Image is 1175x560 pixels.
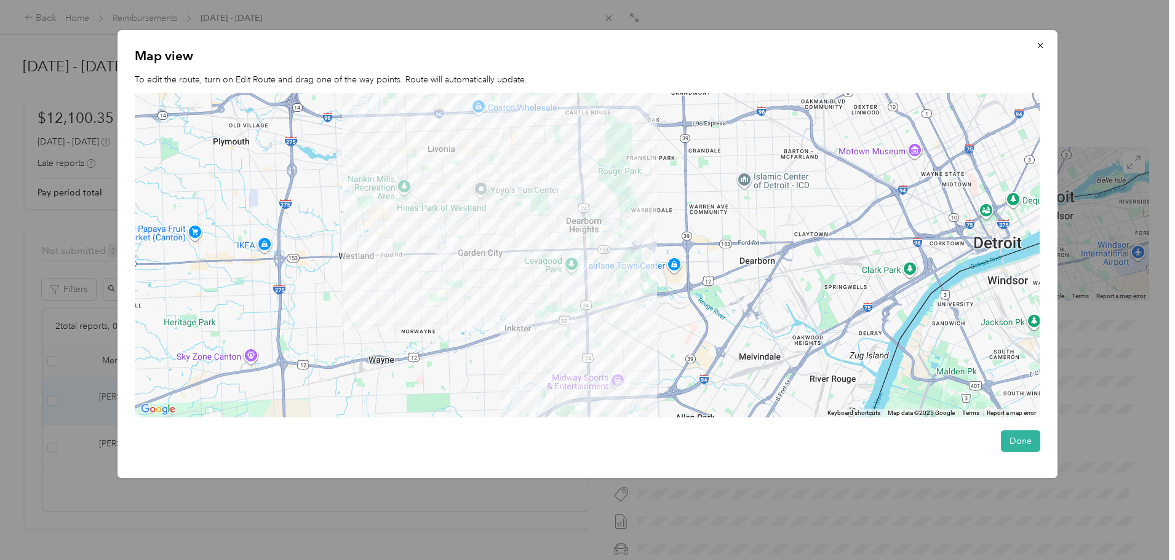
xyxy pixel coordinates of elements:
a: Open this area in Google Maps (opens a new window) [138,401,178,417]
span: Map data ©2025 Google [888,409,955,416]
p: To edit the route, turn on Edit Route and drag one of the way points. Route will automatically up... [135,73,1040,86]
img: Google [138,401,178,417]
button: Done [1001,430,1040,452]
a: Report a map error [987,409,1036,416]
button: Keyboard shortcuts [827,409,880,417]
a: Terms (opens in new tab) [962,409,979,416]
iframe: Everlance-gr Chat Button Frame [1106,491,1175,560]
p: Map view [135,47,1040,65]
